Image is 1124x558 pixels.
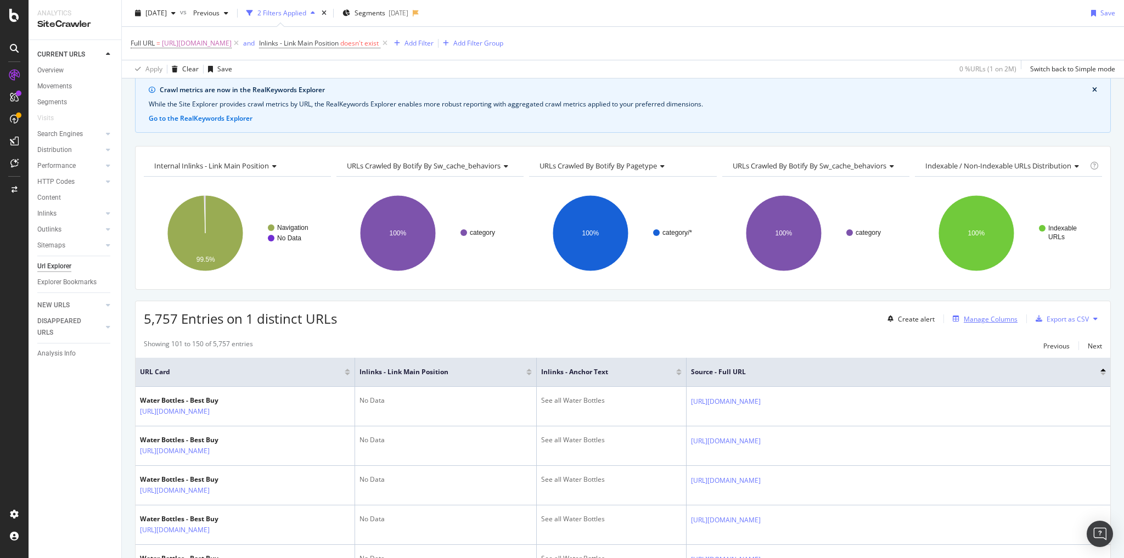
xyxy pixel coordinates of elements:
[37,9,113,18] div: Analytics
[37,176,75,188] div: HTTP Codes
[131,60,162,78] button: Apply
[37,128,103,140] a: Search Engines
[1048,224,1077,232] text: Indexable
[37,348,76,359] div: Analysis Info
[277,234,301,242] text: No Data
[1088,341,1102,351] div: Next
[1031,310,1089,328] button: Export as CSV
[145,8,167,18] span: 2025 Jul. 29th
[37,240,103,251] a: Sitemaps
[37,208,57,219] div: Inlinks
[37,224,103,235] a: Outlinks
[259,38,339,48] span: Inlinks - Link Main Position
[541,475,682,484] div: See all Water Bottles
[336,185,524,281] svg: A chart.
[541,367,660,377] span: Inlinks - Anchor Text
[140,406,210,417] a: [URL][DOMAIN_NAME]
[37,300,103,311] a: NEW URLS
[144,309,337,328] span: 5,757 Entries on 1 distinct URLs
[968,229,985,237] text: 100%
[37,97,114,108] a: Segments
[359,367,510,377] span: Inlinks - Link Main Position
[144,339,253,352] div: Showing 101 to 150 of 5,757 entries
[319,8,329,19] div: times
[37,65,64,76] div: Overview
[948,312,1018,325] button: Manage Columns
[915,185,1102,281] svg: A chart.
[160,85,1092,95] div: Crawl metrics are now in the RealKeywords Explorer
[37,224,61,235] div: Outlinks
[539,161,657,171] span: URLs Crawled By Botify By pagetype
[37,97,67,108] div: Segments
[37,315,103,339] a: DISAPPEARED URLS
[140,367,342,377] span: URL Card
[37,348,114,359] a: Analysis Info
[131,4,180,22] button: [DATE]
[204,60,232,78] button: Save
[37,81,72,92] div: Movements
[453,38,503,48] div: Add Filter Group
[140,435,257,445] div: Water Bottles - Best Buy
[359,396,532,405] div: No Data
[149,114,252,123] button: Go to the RealKeywords Explorer
[582,229,599,237] text: 100%
[537,157,706,174] h4: URLs Crawled By Botify By pagetype
[257,8,306,18] div: 2 Filters Applied
[37,192,61,204] div: Content
[140,525,210,536] a: [URL][DOMAIN_NAME]
[242,4,319,22] button: 2 Filters Applied
[389,8,408,18] div: [DATE]
[37,144,72,156] div: Distribution
[1043,339,1070,352] button: Previous
[347,161,501,171] span: URLs Crawled By Botify By sw_cache_behaviors
[541,396,682,405] div: See all Water Bottles
[140,485,210,496] a: [URL][DOMAIN_NAME]
[37,261,71,272] div: Url Explorer
[355,8,385,18] span: Segments
[37,261,114,272] a: Url Explorer
[1089,83,1100,97] button: close banner
[1043,341,1070,351] div: Previous
[722,185,909,281] svg: A chart.
[964,314,1018,324] div: Manage Columns
[691,515,761,526] a: [URL][DOMAIN_NAME]
[1026,60,1115,78] button: Switch back to Simple mode
[883,310,935,328] button: Create alert
[37,277,97,288] div: Explorer Bookmarks
[662,229,692,236] text: category/*
[37,240,65,251] div: Sitemaps
[691,436,761,447] a: [URL][DOMAIN_NAME]
[733,161,886,171] span: URLs Crawled By Botify By sw_cache_behaviors
[691,396,761,407] a: [URL][DOMAIN_NAME]
[541,514,682,524] div: See all Water Bottles
[959,64,1016,74] div: 0 % URLs ( 1 on 2M )
[189,4,233,22] button: Previous
[691,367,1084,377] span: Source - Full URL
[140,446,210,456] a: [URL][DOMAIN_NAME]
[345,157,517,174] h4: URLs Crawled By Botify By sw_cache_behaviors
[140,475,257,484] div: Water Bottles - Best Buy
[37,144,103,156] a: Distribution
[144,185,331,281] svg: A chart.
[1100,8,1115,18] div: Save
[180,7,189,16] span: vs
[37,176,103,188] a: HTTP Codes
[529,185,716,281] svg: A chart.
[1087,521,1113,547] div: Open Intercom Messenger
[898,314,935,324] div: Create alert
[182,64,199,74] div: Clear
[37,192,114,204] a: Content
[541,435,682,445] div: See all Water Bottles
[1048,233,1065,241] text: URLs
[37,315,93,339] div: DISAPPEARED URLS
[338,4,413,22] button: Segments[DATE]
[37,277,114,288] a: Explorer Bookmarks
[340,38,379,48] span: doesn't exist
[775,229,792,237] text: 100%
[189,8,220,18] span: Previous
[390,229,407,237] text: 100%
